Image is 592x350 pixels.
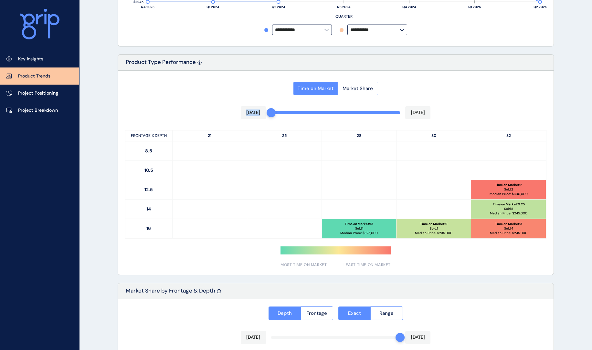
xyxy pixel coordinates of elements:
p: [DATE] [411,334,425,341]
p: Market Share by Frontage & Depth [126,287,215,299]
text: QUARTER [335,14,352,19]
p: Project Breakdown [18,107,58,114]
span: Depth [278,310,292,316]
text: Q1 2025 [468,5,481,9]
text: Q2 2025 [534,5,547,9]
p: Product Type Performance [126,58,196,70]
text: Q4 2023 [141,5,154,9]
span: Exact [348,310,361,316]
p: Key Insights [18,56,43,62]
p: [DATE] [246,334,260,341]
button: Frontage [301,306,333,320]
p: Product Trends [18,73,50,79]
text: Q3 2024 [337,5,351,9]
span: Range [379,310,394,316]
button: Range [370,306,403,320]
button: Exact [338,306,371,320]
text: Q1 2024 [206,5,219,9]
p: Project Positioning [18,90,58,97]
button: Depth [269,306,301,320]
text: Q4 2024 [402,5,416,9]
span: Frontage [306,310,327,316]
text: Q2 2024 [271,5,285,9]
